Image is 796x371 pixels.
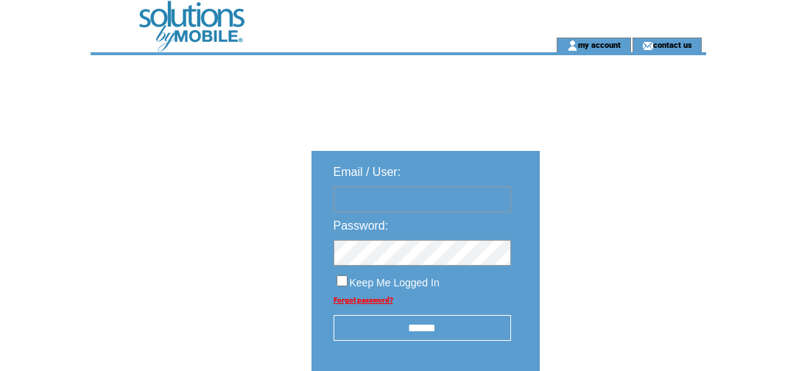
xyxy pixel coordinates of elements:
a: Forgot password? [334,296,393,304]
img: contact_us_icon.gif [642,40,653,52]
span: Keep Me Logged In [350,277,440,289]
a: my account [578,40,621,49]
a: contact us [653,40,692,49]
span: Email / User: [334,166,401,178]
span: Password: [334,219,389,232]
img: account_icon.gif [567,40,578,52]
